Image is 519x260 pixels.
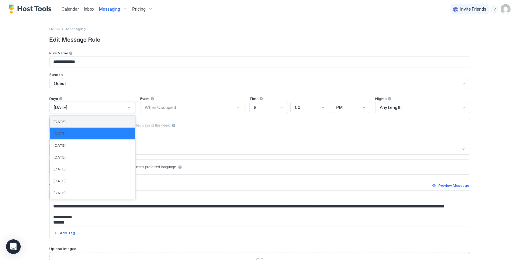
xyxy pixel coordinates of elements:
textarea: Input Field [50,191,470,227]
div: Open Intercom Messenger [6,239,21,254]
div: Send a different message depending on the guest's preferred language [61,165,176,169]
div: languagesEnabled [54,165,465,169]
span: Channels [49,138,66,142]
span: [DATE] [54,190,66,195]
div: Breadcrumb [66,26,86,31]
span: [DATE] [54,131,66,136]
span: [DATE] [54,179,66,183]
span: Send to [49,72,63,77]
button: Preview Message [431,182,470,189]
span: Pricing [132,6,146,12]
span: Messaging [66,26,86,31]
span: [DATE] [54,155,66,159]
span: Home [49,27,60,31]
span: Guest [54,81,66,86]
span: Upload Images [49,246,76,251]
div: User profile [501,4,510,14]
span: [DATE] [54,143,66,148]
span: Event [140,96,150,101]
a: Calendar [61,6,79,12]
span: Invite Friends [460,6,486,12]
div: Add Tag [60,230,75,236]
span: Any Length [380,105,402,110]
span: [DATE] [54,105,67,110]
span: [DATE] [54,119,66,124]
a: Home [49,26,60,32]
a: Host Tools Logo [9,5,54,14]
a: Inbox [84,6,94,12]
span: Nights [375,96,387,101]
span: Time [249,96,258,101]
button: Add Tag [53,229,76,237]
span: Edit Message Rule [49,34,470,43]
div: Preview Message [438,183,469,188]
span: Messaging [99,6,120,12]
span: Days [49,96,58,101]
span: 8 [254,105,257,110]
div: Breadcrumb [49,26,60,32]
span: Rule Name [49,51,68,55]
span: PM [336,105,343,110]
input: Input Field [50,57,470,67]
span: Write Message [49,183,76,187]
span: [DATE] [54,167,66,171]
span: 00 [295,105,300,110]
div: menu [491,5,498,13]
